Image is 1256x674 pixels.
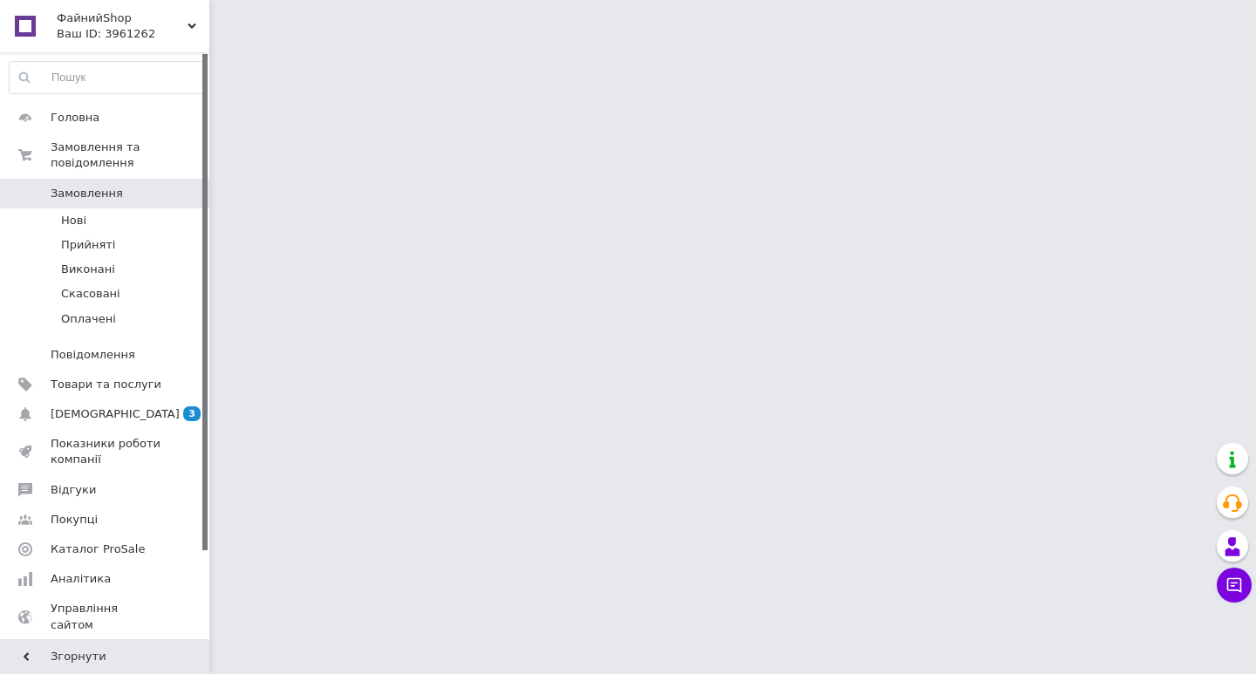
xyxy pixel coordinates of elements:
span: 3 [183,406,201,421]
span: Управління сайтом [51,601,161,632]
span: Аналітика [51,571,111,587]
span: ФайнийShop [57,10,188,26]
span: Повідомлення [51,347,135,363]
button: Чат з покупцем [1217,568,1252,603]
span: Оплачені [61,311,116,327]
span: [DEMOGRAPHIC_DATA] [51,406,180,422]
span: Замовлення та повідомлення [51,140,209,171]
span: Нові [61,213,86,228]
span: Скасовані [61,286,120,302]
span: Відгуки [51,482,96,498]
input: Пошук [10,62,205,93]
span: Товари та послуги [51,377,161,392]
span: Головна [51,110,99,126]
span: Показники роботи компанії [51,436,161,467]
span: Виконані [61,262,115,277]
span: Каталог ProSale [51,541,145,557]
div: Ваш ID: 3961262 [57,26,209,42]
span: Замовлення [51,186,123,201]
span: Прийняті [61,237,115,253]
span: Покупці [51,512,98,528]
